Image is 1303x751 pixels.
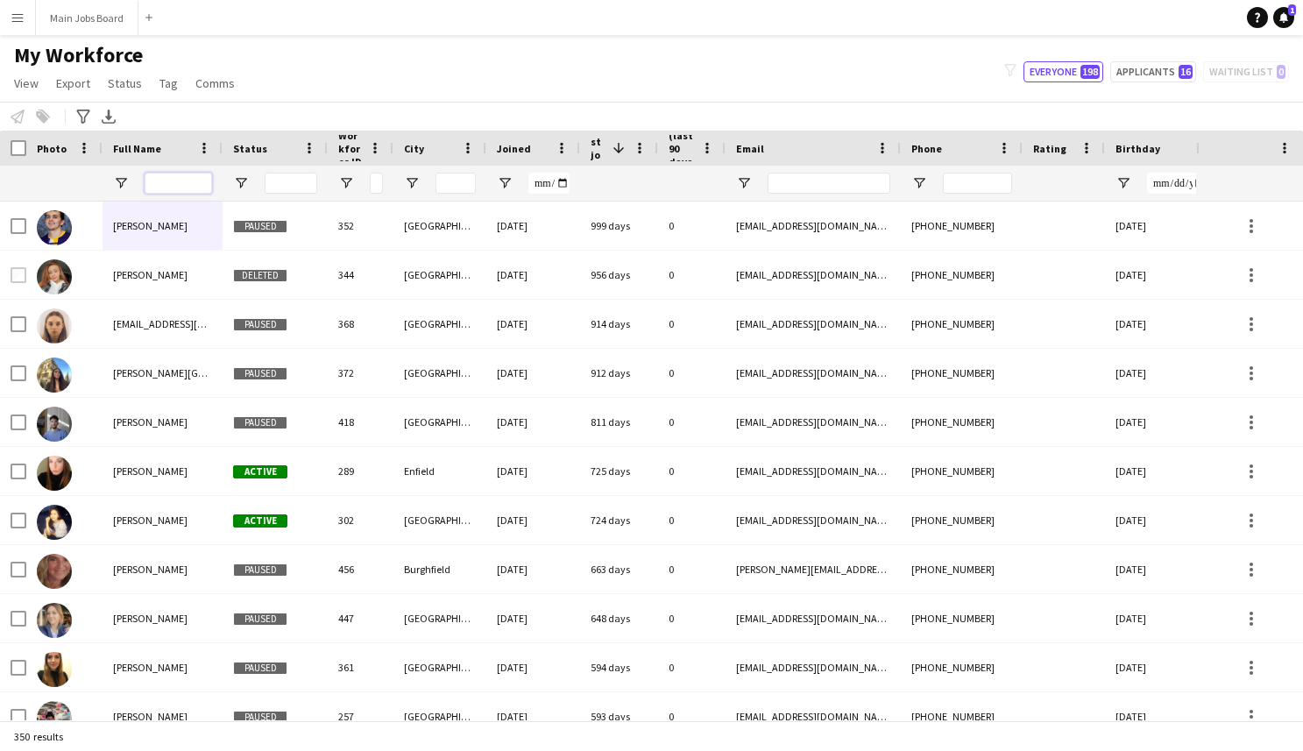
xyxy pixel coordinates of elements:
[580,349,658,397] div: 912 days
[37,358,72,393] img: Aimee Durston - Heseltine
[726,594,901,642] div: [EMAIL_ADDRESS][DOMAIN_NAME]
[901,349,1023,397] div: [PHONE_NUMBER]
[37,701,72,736] img: Tom Garrod
[726,496,901,544] div: [EMAIL_ADDRESS][DOMAIN_NAME]
[37,554,72,589] img: Emily Beadle
[11,267,26,283] input: Row Selection is disabled for this row (unchecked)
[233,142,267,155] span: Status
[393,545,486,593] div: Burghfield
[1105,692,1217,740] div: [DATE]
[486,447,580,495] div: [DATE]
[113,219,188,232] span: [PERSON_NAME]
[497,142,531,155] span: Joined
[1147,173,1207,194] input: Birthday Filter Input
[943,173,1012,194] input: Phone Filter Input
[393,496,486,544] div: [GEOGRAPHIC_DATA]
[658,202,726,250] div: 0
[911,175,927,191] button: Open Filter Menu
[1105,496,1217,544] div: [DATE]
[233,465,287,478] span: Active
[37,407,72,442] img: Lee Jardine
[1105,300,1217,348] div: [DATE]
[736,175,752,191] button: Open Filter Menu
[901,398,1023,446] div: [PHONE_NUMBER]
[580,447,658,495] div: 725 days
[726,251,901,299] div: [EMAIL_ADDRESS][DOMAIN_NAME]
[393,251,486,299] div: [GEOGRAPHIC_DATA]
[486,545,580,593] div: [DATE]
[328,349,393,397] div: 372
[328,545,393,593] div: 456
[580,496,658,544] div: 724 days
[658,447,726,495] div: 0
[901,251,1023,299] div: [PHONE_NUMBER]
[37,142,67,155] span: Photo
[1080,65,1100,79] span: 198
[591,122,605,174] span: Last job
[404,175,420,191] button: Open Filter Menu
[328,202,393,250] div: 352
[393,692,486,740] div: [GEOGRAPHIC_DATA]
[393,349,486,397] div: [GEOGRAPHIC_DATA]
[328,447,393,495] div: 289
[108,75,142,91] span: Status
[233,662,287,675] span: Paused
[658,496,726,544] div: 0
[580,398,658,446] div: 811 days
[486,643,580,691] div: [DATE]
[768,173,890,194] input: Email Filter Input
[901,692,1023,740] div: [PHONE_NUMBER]
[233,318,287,331] span: Paused
[1288,4,1296,16] span: 1
[49,72,97,95] a: Export
[328,300,393,348] div: 368
[1105,594,1217,642] div: [DATE]
[669,116,694,181] span: Jobs (last 90 days)
[486,594,580,642] div: [DATE]
[901,643,1023,691] div: [PHONE_NUMBER]
[145,173,212,194] input: Full Name Filter Input
[233,416,287,429] span: Paused
[580,202,658,250] div: 999 days
[726,398,901,446] div: [EMAIL_ADDRESS][DOMAIN_NAME]
[486,398,580,446] div: [DATE]
[658,692,726,740] div: 0
[1023,61,1103,82] button: Everyone198
[736,142,764,155] span: Email
[37,505,72,540] img: Abbey Hobbs
[113,366,284,379] span: [PERSON_NAME][GEOGRAPHIC_DATA]
[113,268,188,281] span: [PERSON_NAME]
[338,129,362,168] span: Workforce ID
[901,496,1023,544] div: [PHONE_NUMBER]
[159,75,178,91] span: Tag
[328,692,393,740] div: 257
[901,202,1023,250] div: [PHONE_NUMBER]
[1179,65,1193,79] span: 16
[486,349,580,397] div: [DATE]
[14,75,39,91] span: View
[328,643,393,691] div: 361
[113,710,188,723] span: [PERSON_NAME]
[265,173,317,194] input: Status Filter Input
[658,300,726,348] div: 0
[393,300,486,348] div: [GEOGRAPHIC_DATA]
[233,711,287,724] span: Paused
[497,175,513,191] button: Open Filter Menu
[1105,447,1217,495] div: [DATE]
[486,692,580,740] div: [DATE]
[658,398,726,446] div: 0
[233,220,287,233] span: Paused
[338,175,354,191] button: Open Filter Menu
[73,106,94,127] app-action-btn: Advanced filters
[486,251,580,299] div: [DATE]
[486,202,580,250] div: [DATE]
[233,175,249,191] button: Open Filter Menu
[436,173,476,194] input: City Filter Input
[113,464,188,478] span: [PERSON_NAME]
[37,308,72,344] img: Chelseycrawley33@gmail.com Crawley
[37,652,72,687] img: Alejandra Zambrano
[113,612,188,625] span: [PERSON_NAME]
[393,594,486,642] div: [GEOGRAPHIC_DATA]
[901,300,1023,348] div: [PHONE_NUMBER]
[113,661,188,674] span: [PERSON_NAME]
